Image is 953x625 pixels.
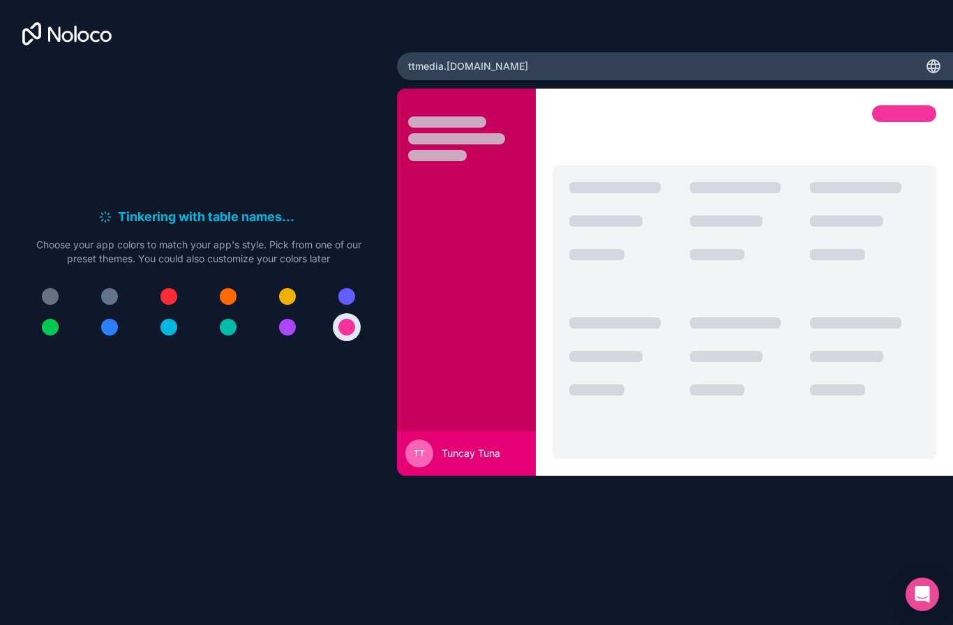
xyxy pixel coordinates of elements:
div: Open Intercom Messenger [906,578,939,611]
span: TT [414,448,425,459]
p: Choose your app colors to match your app's style. Pick from one of our preset themes. You could a... [22,238,375,266]
h6: Tinkering with table names [118,207,299,227]
span: . [290,207,294,227]
span: Tuncay Tuna [442,446,500,460]
span: . [286,207,290,227]
span: . [282,207,286,227]
span: ttmedia .[DOMAIN_NAME] [408,59,528,73]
